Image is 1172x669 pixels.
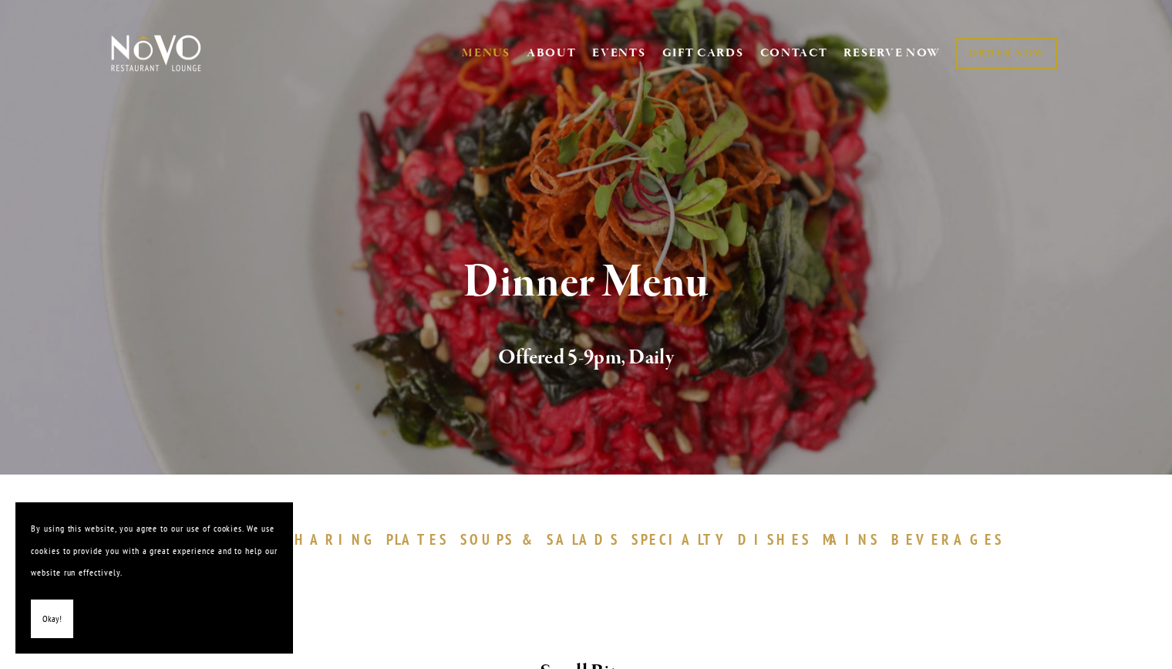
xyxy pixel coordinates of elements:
[547,530,621,549] span: SALADS
[136,258,1036,308] h1: Dinner Menu
[631,530,730,549] span: SPECIALTY
[956,38,1057,69] a: ORDER NOW
[738,530,811,549] span: DISHES
[662,39,744,68] a: GIFT CARDS
[823,530,881,549] span: MAINS
[592,46,645,61] a: EVENTS
[460,530,628,549] a: SOUPS&SALADS
[386,530,449,549] span: PLATES
[631,530,818,549] a: SPECIALTYDISHES
[844,39,941,68] a: RESERVE NOW
[31,518,278,584] p: By using this website, you agree to our use of cookies. We use cookies to provide you with a grea...
[460,530,514,549] span: SOUPS
[760,39,828,68] a: CONTACT
[108,34,204,73] img: Novo Restaurant &amp; Lounge
[522,530,539,549] span: &
[462,46,510,61] a: MENUS
[527,46,577,61] a: ABOUT
[891,530,1012,549] a: BEVERAGES
[136,342,1036,374] h2: Offered 5-9pm, Daily
[285,530,379,549] span: SHARING
[823,530,888,549] a: MAINS
[891,530,1004,549] span: BEVERAGES
[285,530,456,549] a: SHARINGPLATES
[15,502,293,654] section: Cookie banner
[31,600,73,639] button: Okay!
[42,608,62,630] span: Okay!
